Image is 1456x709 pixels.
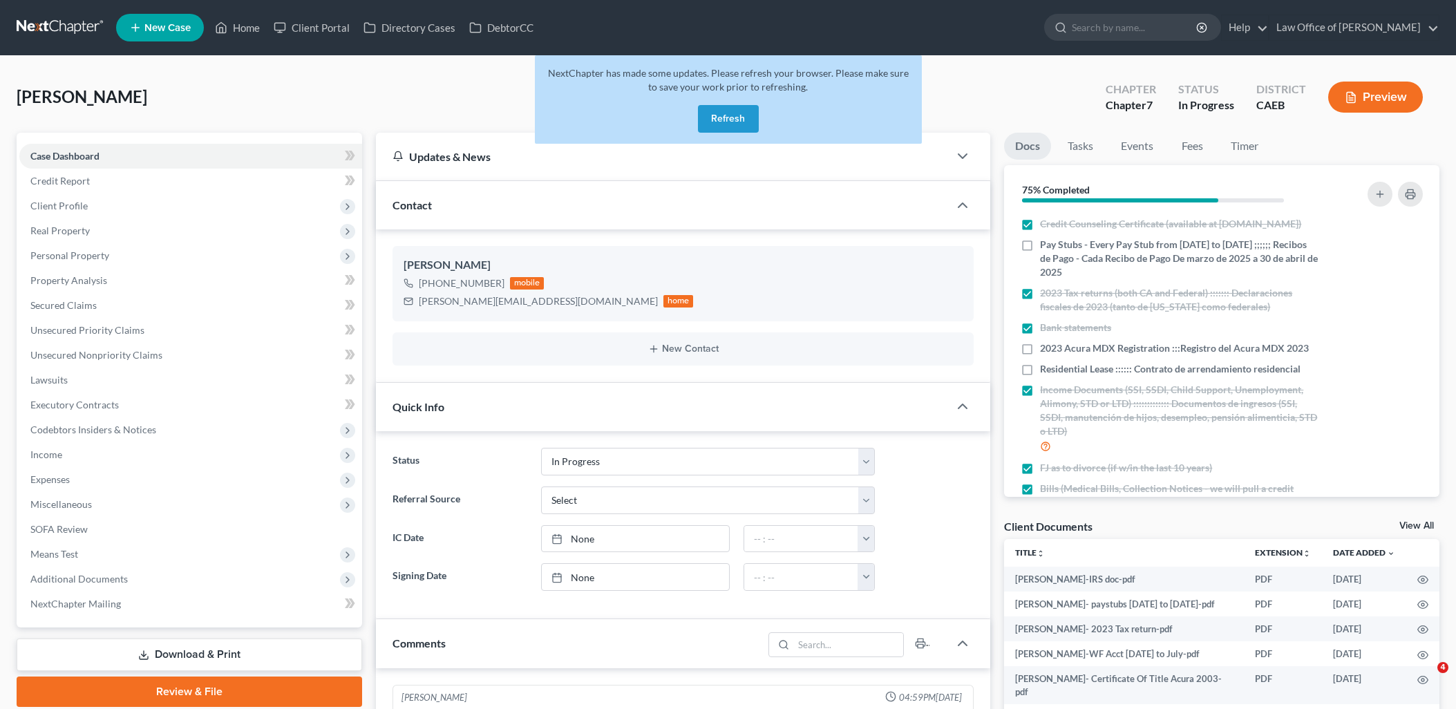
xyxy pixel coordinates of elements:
a: Download & Print [17,639,362,671]
td: [PERSON_NAME]-WF Acct [DATE] to July-pdf [1004,641,1244,666]
a: Docs [1004,133,1051,160]
td: [PERSON_NAME]- Certificate Of Title Acura 2003-pdf [1004,666,1244,704]
button: Refresh [698,105,759,133]
label: Referral Source [386,486,534,514]
span: SOFA Review [30,523,88,535]
td: PDF [1244,592,1322,616]
iframe: Intercom live chat [1409,662,1442,695]
a: Case Dashboard [19,144,362,169]
label: IC Date [386,525,534,553]
span: Income Documents (SSI, SSDI, Child Support, Unemployment, Alimony, STD or LTD) ::::::::::::: Docu... [1040,383,1318,438]
span: 04:59PM[DATE] [899,691,962,704]
input: Search by name... [1072,15,1198,40]
a: Lawsuits [19,368,362,393]
a: DebtorCC [462,15,540,40]
span: 2023 Acura MDX Registration :::Registro del Acura MDX 2023 [1040,341,1309,355]
span: Credit Counseling Certificate (available at [DOMAIN_NAME]) [1040,217,1301,231]
a: Date Added expand_more [1333,547,1395,558]
div: Chapter [1106,97,1156,113]
span: Lawsuits [30,374,68,386]
a: NextChapter Mailing [19,592,362,616]
span: Expenses [30,473,70,485]
div: CAEB [1256,97,1306,113]
td: [DATE] [1322,592,1406,616]
td: [PERSON_NAME]- paystubs [DATE] to [DATE]-pdf [1004,592,1244,616]
div: [PERSON_NAME] [401,691,467,704]
span: Client Profile [30,200,88,211]
strong: 75% Completed [1022,184,1090,196]
span: Executory Contracts [30,399,119,410]
span: 4 [1437,662,1448,673]
input: Search... [794,633,904,656]
div: [PERSON_NAME][EMAIL_ADDRESS][DOMAIN_NAME] [419,294,658,308]
a: View All [1399,521,1434,531]
div: [PHONE_NUMBER] [419,276,504,290]
a: Timer [1220,133,1269,160]
div: District [1256,82,1306,97]
span: Comments [393,636,446,650]
a: Credit Report [19,169,362,193]
div: Chapter [1106,82,1156,97]
td: PDF [1244,641,1322,666]
a: Extensionunfold_more [1255,547,1311,558]
span: Real Property [30,225,90,236]
div: Status [1178,82,1234,97]
span: Contact [393,198,432,211]
i: expand_more [1387,549,1395,558]
span: Bank statements [1040,321,1111,334]
div: In Progress [1178,97,1234,113]
span: NextChapter Mailing [30,598,121,609]
span: Means Test [30,548,78,560]
span: FJ as to divorce (if w/in the last 10 years) [1040,461,1212,475]
td: PDF [1244,616,1322,641]
td: [DATE] [1322,641,1406,666]
a: Tasks [1057,133,1104,160]
a: Home [208,15,267,40]
span: Quick Info [393,400,444,413]
div: Client Documents [1004,519,1093,533]
a: Client Portal [267,15,357,40]
span: [PERSON_NAME] [17,86,147,106]
span: Pay Stubs - Every Pay Stub from [DATE] to [DATE] ;;;;;; Recibos de Pago - Cada Recibo de Pago De ... [1040,238,1318,279]
span: Codebtors Insiders & Notices [30,424,156,435]
span: Unsecured Nonpriority Claims [30,349,162,361]
a: Fees [1170,133,1214,160]
span: Miscellaneous [30,498,92,510]
button: New Contact [404,343,963,354]
span: Property Analysis [30,274,107,286]
input: -- : -- [744,564,858,590]
i: unfold_more [1303,549,1311,558]
button: Preview [1328,82,1423,113]
td: [DATE] [1322,666,1406,704]
a: Law Office of [PERSON_NAME] [1269,15,1439,40]
span: New Case [144,23,191,33]
a: Secured Claims [19,293,362,318]
input: -- : -- [744,526,858,552]
a: None [542,564,729,590]
div: home [663,295,694,308]
td: PDF [1244,666,1322,704]
span: Income [30,448,62,460]
td: [PERSON_NAME]-IRS doc-pdf [1004,567,1244,592]
td: [DATE] [1322,567,1406,592]
a: Review & File [17,677,362,707]
span: Secured Claims [30,299,97,311]
div: [PERSON_NAME] [404,257,963,274]
span: 2023 Tax returns (both CA and Federal) ::::::: Declaraciones fiscales de 2023 (tanto de [US_STATE... [1040,286,1318,314]
a: None [542,526,729,552]
i: unfold_more [1037,549,1045,558]
a: SOFA Review [19,517,362,542]
span: Additional Documents [30,573,128,585]
span: Case Dashboard [30,150,100,162]
td: [PERSON_NAME]- 2023 Tax return-pdf [1004,616,1244,641]
span: 7 [1146,98,1153,111]
a: Property Analysis [19,268,362,293]
div: mobile [510,277,545,290]
span: Bills (Medical Bills, Collection Notices - we will pull a credit report) [1040,482,1318,509]
span: Unsecured Priority Claims [30,324,144,336]
a: Unsecured Nonpriority Claims [19,343,362,368]
td: [DATE] [1322,616,1406,641]
label: Signing Date [386,563,534,591]
span: NextChapter has made some updates. Please refresh your browser. Please make sure to save your wor... [548,67,909,93]
a: Unsecured Priority Claims [19,318,362,343]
